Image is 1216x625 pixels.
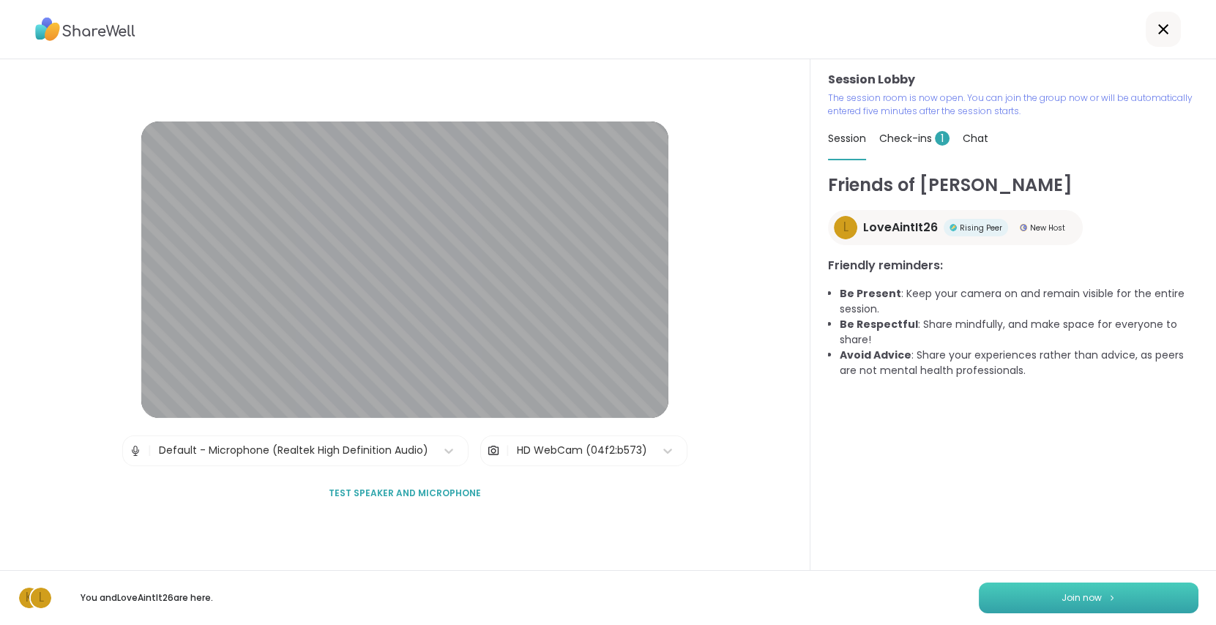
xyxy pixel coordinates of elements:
span: L [39,588,44,607]
img: Rising Peer [950,224,957,231]
span: K [26,588,33,607]
b: Avoid Advice [840,348,911,362]
div: HD WebCam (04f2:b573) [517,443,647,458]
span: 1 [935,131,950,146]
span: Session [828,131,866,146]
img: ShareWell Logo [35,12,135,46]
img: New Host [1020,224,1027,231]
h1: Friends of [PERSON_NAME] [828,172,1198,198]
span: Check-ins [879,131,950,146]
span: Test speaker and microphone [329,487,481,500]
span: | [148,436,152,465]
li: : Share your experiences rather than advice, as peers are not mental health professionals. [840,348,1198,378]
h3: Session Lobby [828,71,1198,89]
button: Test speaker and microphone [323,478,487,509]
b: Be Present [840,286,901,301]
span: Chat [963,131,988,146]
img: Microphone [129,436,142,465]
p: The session room is now open. You can join the group now or will be automatically entered five mi... [828,91,1198,118]
span: L [843,218,848,237]
b: Be Respectful [840,317,918,332]
span: LoveAintIt26 [863,219,938,236]
li: : Keep your camera on and remain visible for the entire session. [840,286,1198,317]
a: LLoveAintIt26Rising PeerRising PeerNew HostNew Host [828,210,1083,245]
span: Join now [1062,591,1102,605]
button: Join now [979,583,1198,613]
img: Camera [487,436,500,465]
div: Default - Microphone (Realtek High Definition Audio) [159,443,428,458]
span: New Host [1030,222,1065,233]
img: ShareWell Logomark [1108,594,1116,602]
span: Rising Peer [960,222,1002,233]
span: | [506,436,510,465]
h3: Friendly reminders: [828,257,1198,274]
li: : Share mindfully, and make space for everyone to share! [840,317,1198,348]
p: You and LoveAintIt26 are here. [64,591,228,605]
